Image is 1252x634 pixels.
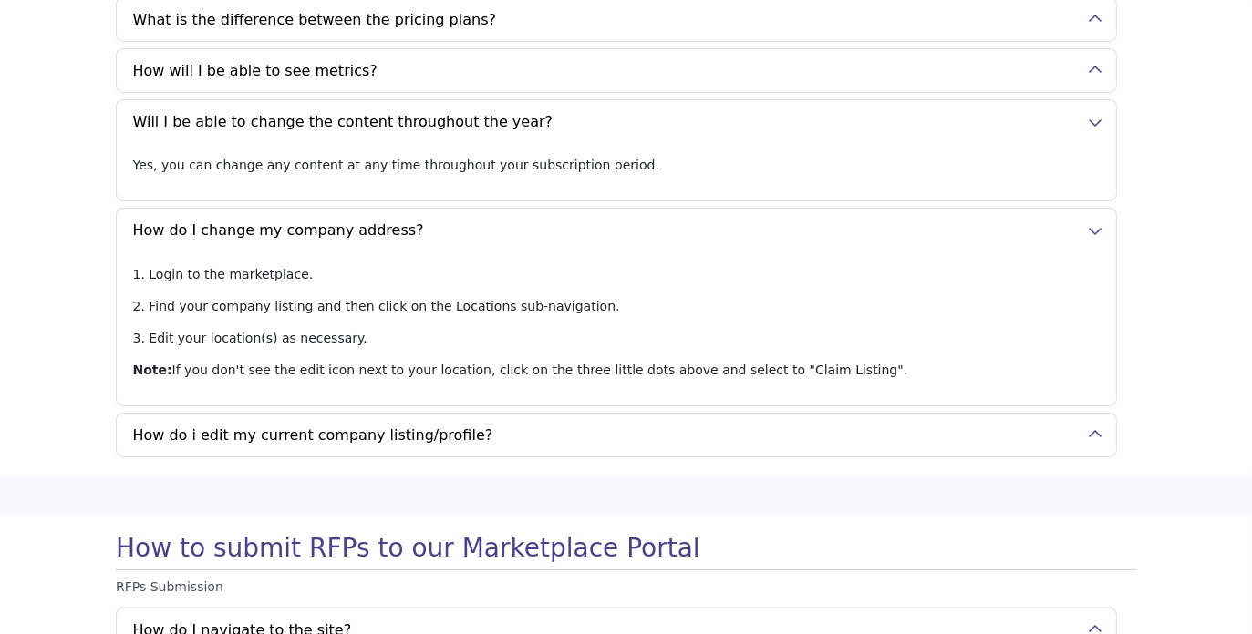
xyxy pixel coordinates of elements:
[117,49,1088,92] button: How will I be able to see metrics?
[133,265,1101,284] p: 1. Login to the marketplace.
[133,363,172,377] strong: Note:
[133,361,1101,380] p: If you don't see the edit icon next to your location, click on the three little dots above and se...
[133,329,1101,348] p: 3. Edit your location(s) as necessary.
[117,100,1088,143] button: Will I be able to change the content throughout the year?
[116,579,1136,595] h6: RFPs Submission
[133,156,1101,175] p: Yes, you can change any content at any time throughout your subscription period.
[117,209,1088,251] button: How do I change my company address?
[133,297,1101,316] p: 2. Find your company listing and then click on the Locations sub-navigation.
[116,533,700,564] h2: How to submit RFPs to our Marketplace Portal
[117,414,1088,456] button: How do i edit my current company listing/profile?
